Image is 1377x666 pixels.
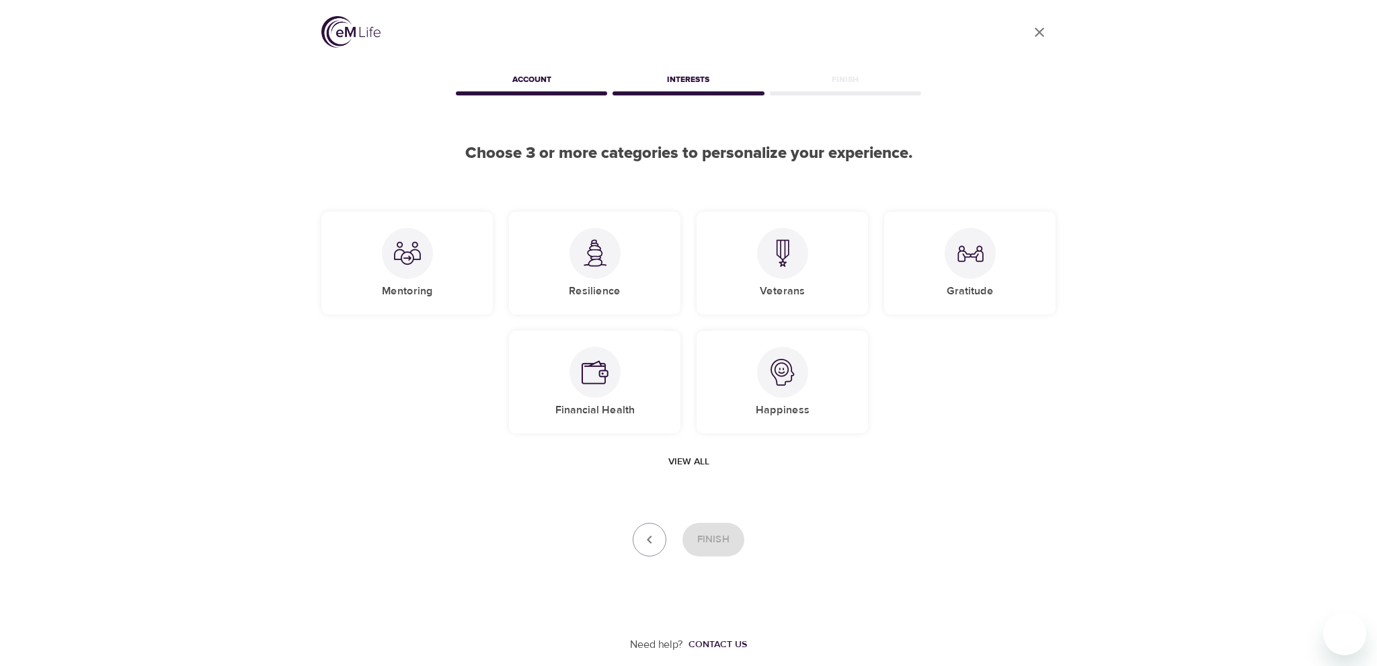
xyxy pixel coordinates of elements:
h5: Financial Health [555,403,635,417]
iframe: Button to launch messaging window [1323,612,1366,655]
img: logo [321,16,381,48]
div: GratitudeGratitude [884,212,1056,315]
div: ResilienceResilience [509,212,680,315]
div: MentoringMentoring [321,212,493,315]
div: VeteransVeterans [697,212,868,315]
a: Contact us [683,638,747,651]
img: Gratitude [957,240,984,267]
h5: Gratitude [947,284,994,298]
h5: Resilience [569,284,621,298]
img: Veterans [769,239,796,267]
h5: Veterans [760,284,805,298]
img: Financial Health [582,359,608,386]
h5: Mentoring [382,284,433,298]
h5: Happiness [756,403,810,417]
button: View all [663,450,715,474]
img: Mentoring [394,240,421,267]
div: HappinessHappiness [697,331,868,433]
h2: Choose 3 or more categories to personalize your experience. [321,144,1056,163]
span: View all [668,454,709,470]
p: Need help? [630,637,683,653]
div: Contact us [688,638,747,651]
a: close [1023,16,1056,48]
img: Happiness [769,359,796,386]
div: Financial HealthFinancial Health [509,331,680,433]
img: Resilience [582,239,608,267]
